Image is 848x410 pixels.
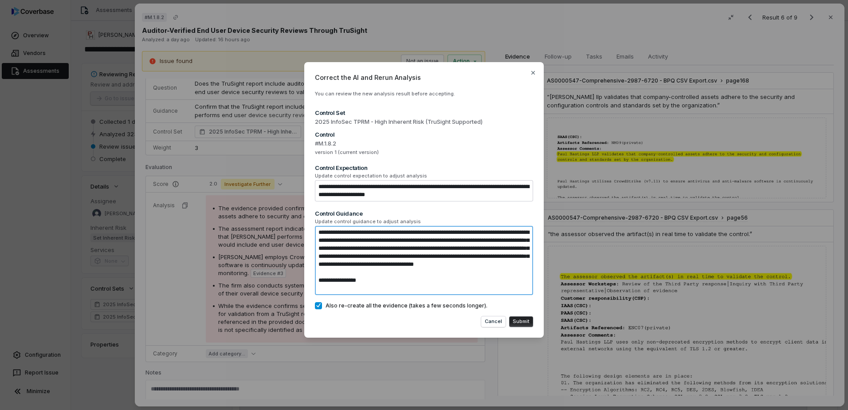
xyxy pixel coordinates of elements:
[315,139,533,148] span: #M.1.8.2
[315,130,533,138] div: Control
[315,218,533,225] span: Update control guidance to adjust analysis
[315,164,533,172] div: Control Expectation
[315,91,455,97] span: You can review the new analysis result before accepting.
[315,209,533,217] div: Control Guidance
[315,118,533,126] span: 2025 InfoSec TPRM - High Inherent Risk (TruSight Supported)
[315,149,533,156] span: version 1 (current version)
[315,173,533,179] span: Update control expectation to adjust analysis
[509,316,533,327] button: Submit
[481,316,506,327] button: Cancel
[326,302,487,309] span: Also re-create all the evidence (takes a few seconds longer).
[315,302,322,309] button: Also re-create all the evidence (takes a few seconds longer).
[315,73,533,82] span: Correct the AI and Rerun Analysis
[315,109,533,117] div: Control Set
